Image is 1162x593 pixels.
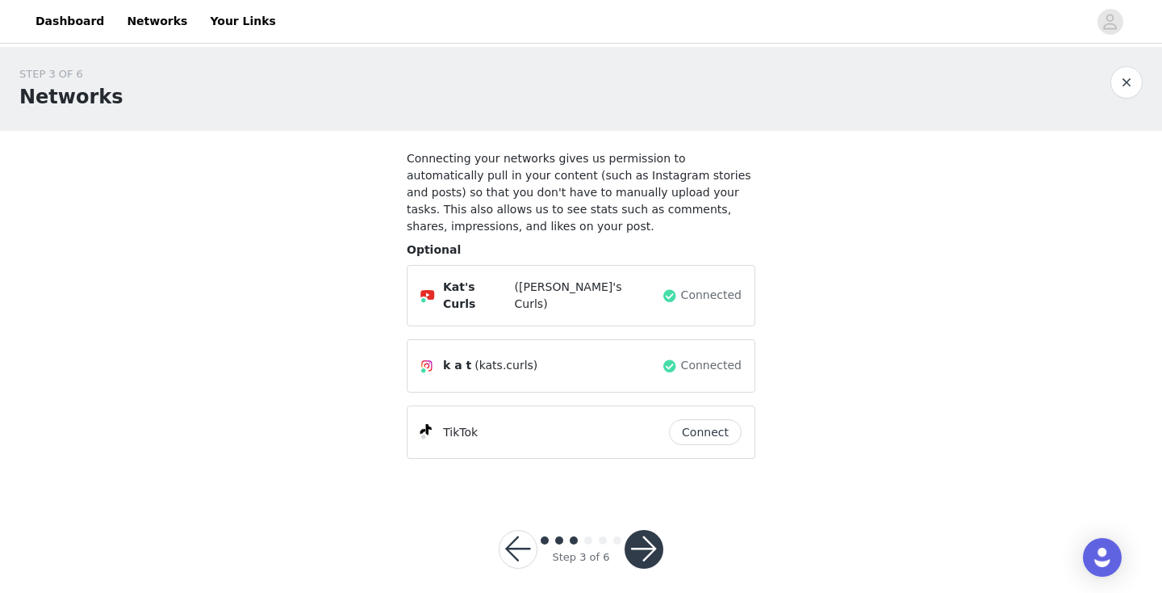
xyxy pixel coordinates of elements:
span: ([PERSON_NAME]'s Curls) [515,279,658,313]
a: Dashboard [26,3,114,40]
span: Connected [681,287,742,304]
span: Kat's Curls [443,279,512,313]
span: Connected [681,357,742,374]
a: Your Links [200,3,286,40]
img: Instagram Icon [420,360,433,372]
div: Open Intercom Messenger [1083,538,1122,577]
h4: Connecting your networks gives us permission to automatically pull in your content (such as Insta... [407,150,755,235]
p: TikTok [443,424,478,441]
h1: Networks [19,82,123,111]
div: STEP 3 OF 6 [19,66,123,82]
a: Networks [117,3,197,40]
button: Connect [669,419,742,445]
span: Optional [407,243,461,256]
span: (kats.curls) [474,357,537,374]
div: Step 3 of 6 [552,549,609,566]
span: k a t [443,357,471,374]
div: avatar [1102,9,1118,35]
